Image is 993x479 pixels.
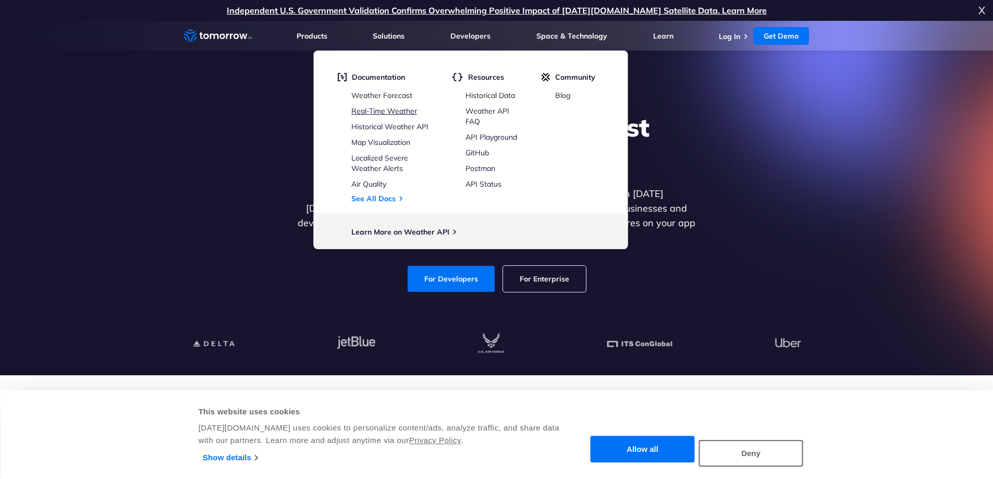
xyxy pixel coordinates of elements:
[503,266,586,292] a: For Enterprise
[450,31,491,41] a: Developers
[541,72,550,82] img: tio-c.svg
[337,72,347,82] img: doc.svg
[465,132,517,142] a: API Playground
[227,5,767,16] a: Independent U.S. Government Validation Confirms Overwhelming Positive Impact of [DATE][DOMAIN_NAM...
[555,72,595,82] span: Community
[465,164,495,173] a: Postman
[351,106,417,116] a: Real-Time Weather
[296,112,698,174] h1: Explore the World’s Best Weather API
[465,91,515,100] a: Historical Data
[351,122,428,131] a: Historical Weather API
[199,422,561,447] div: [DATE][DOMAIN_NAME] uses cookies to personalize content/ads, analyze traffic, and share data with...
[297,31,327,41] a: Products
[351,138,410,147] a: Map Visualization
[203,450,258,465] a: Show details
[351,194,396,203] a: See All Docs
[351,153,408,173] a: Localized Severe Weather Alerts
[465,106,509,126] a: Weather API FAQ
[536,31,607,41] a: Space & Technology
[465,148,489,157] a: GitHub
[653,31,673,41] a: Learn
[351,179,386,189] a: Air Quality
[351,227,449,237] a: Learn More on Weather API
[352,72,405,82] span: Documentation
[184,28,252,44] a: Home link
[199,406,561,418] div: This website uses cookies
[409,436,461,445] a: Privacy Policy
[351,91,412,100] a: Weather Forecast
[555,91,570,100] a: Blog
[408,266,495,292] a: For Developers
[719,32,740,41] a: Log In
[465,179,501,189] a: API Status
[451,72,463,82] img: brackets.svg
[296,187,698,245] p: Get reliable and precise weather data through our free API. Count on [DATE][DOMAIN_NAME] for quic...
[468,72,504,82] span: Resources
[753,27,809,45] a: Get Demo
[699,440,803,466] button: Deny
[373,31,404,41] a: Solutions
[591,436,695,463] button: Allow all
